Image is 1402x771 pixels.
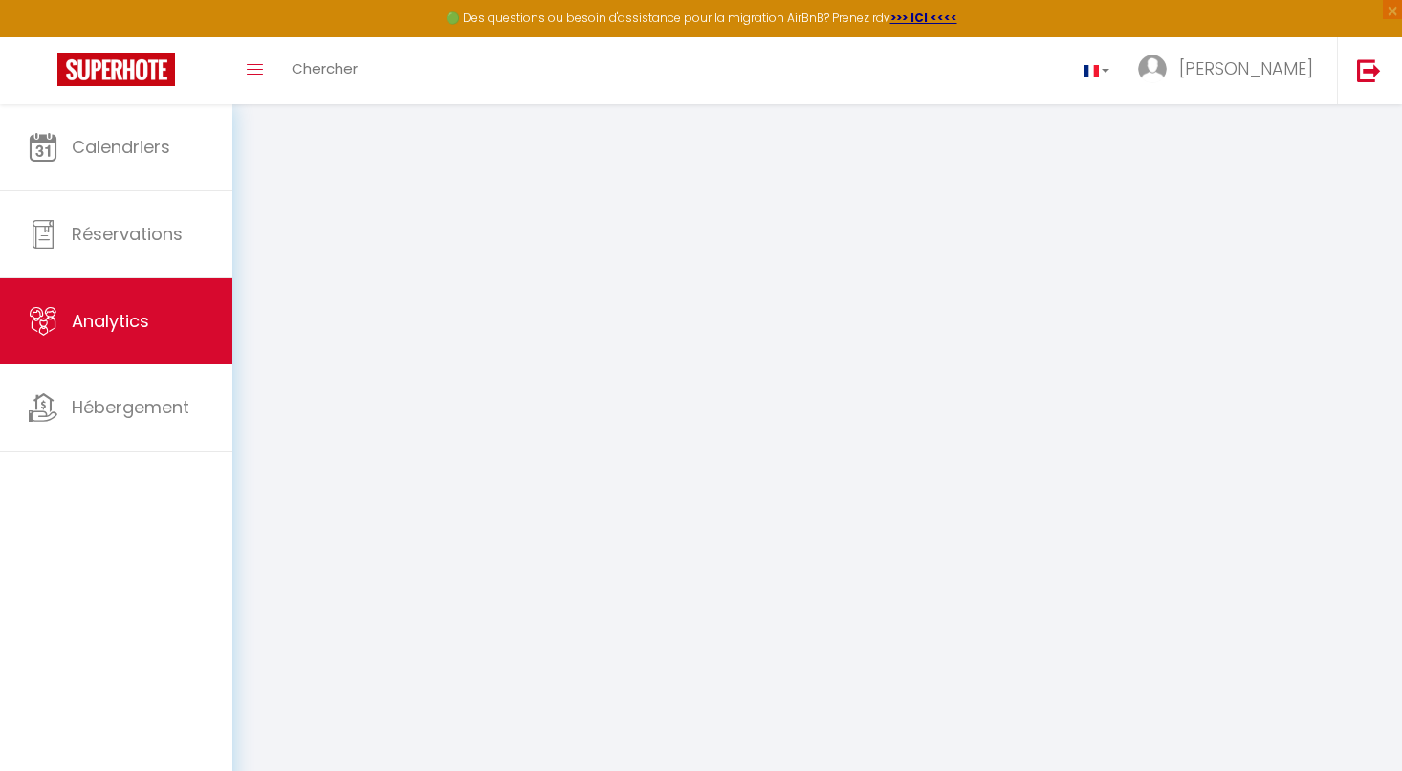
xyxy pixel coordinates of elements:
a: Chercher [277,37,372,104]
span: Hébergement [72,395,189,419]
img: logout [1357,58,1381,82]
span: Chercher [292,58,358,78]
span: Analytics [72,309,149,333]
img: Super Booking [57,53,175,86]
img: ... [1138,55,1167,83]
span: Réservations [72,222,183,246]
a: >>> ICI <<<< [890,10,957,26]
span: [PERSON_NAME] [1179,56,1313,80]
a: ... [PERSON_NAME] [1124,37,1337,104]
span: Calendriers [72,135,170,159]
